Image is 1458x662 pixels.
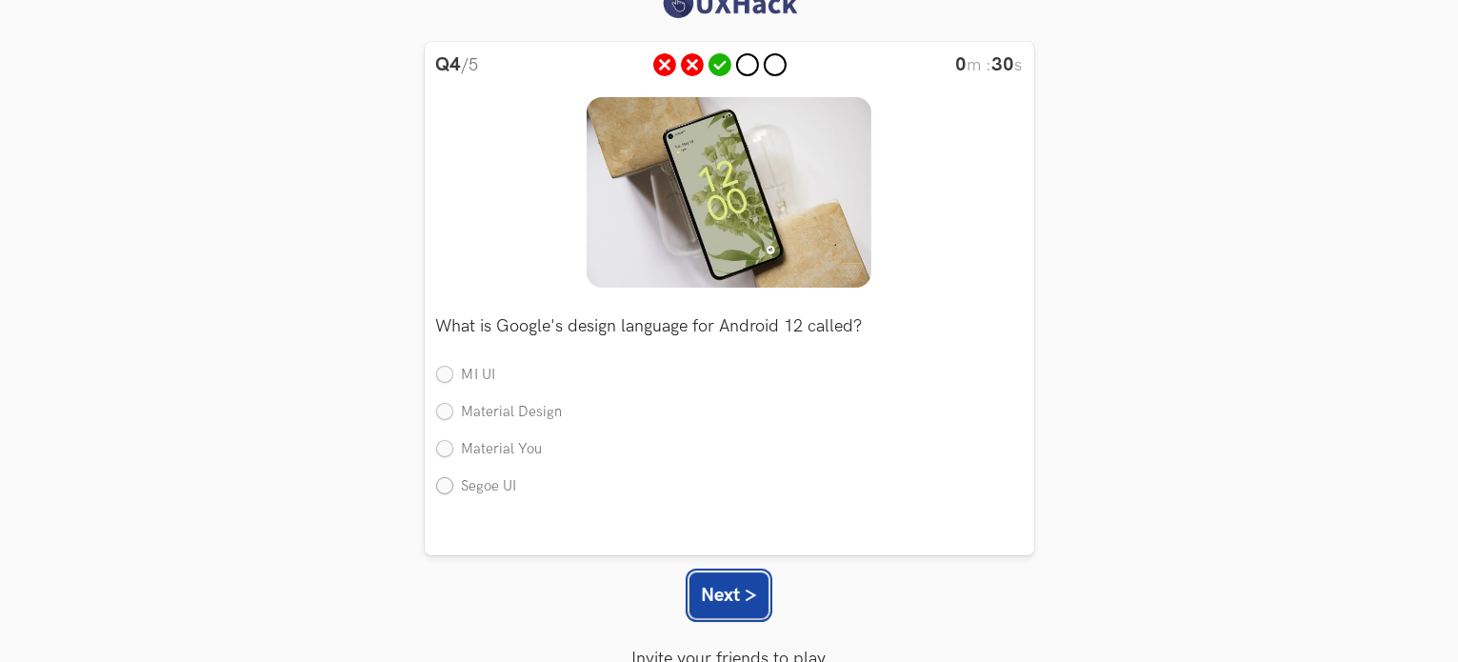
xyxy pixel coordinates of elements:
[436,53,462,76] strong: Q4
[436,403,563,423] label: Material Design
[436,53,479,88] li: /5
[956,55,1023,75] span: m : s
[436,477,517,497] label: Segoe UI
[436,318,1023,335] p: What is Google's design language for Android 12 called?
[587,97,871,288] img: Image description
[436,440,543,460] label: Material You
[436,366,496,386] label: MI UI
[992,53,1015,76] strong: 30
[689,572,769,618] button: Next >
[956,53,968,76] strong: 0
